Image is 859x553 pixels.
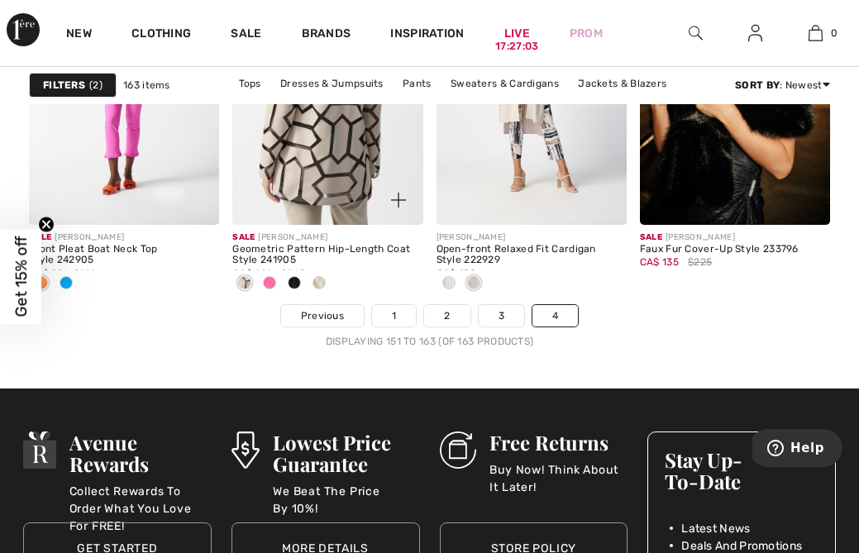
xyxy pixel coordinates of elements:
span: Previous [301,308,344,323]
div: Geometric Pattern Hip-Length Coat Style 241905 [232,244,422,267]
a: Live17:27:03 [504,25,530,42]
div: Moonstone/black [232,270,257,298]
button: Close teaser [38,216,55,232]
div: : Newest [735,78,830,93]
div: Open-front Relaxed Fit Cardigan Style 222929 [437,244,627,267]
a: Clothing [131,26,191,44]
img: Lowest Price Guarantee [231,431,260,469]
strong: Filters [43,78,85,93]
span: $225 [688,255,712,269]
a: Dresses & Jumpsuits [272,73,392,94]
img: My Bag [809,23,823,43]
iframe: Opens a widget where you can find more information [752,429,842,470]
h3: Free Returns [489,431,628,453]
div: Mandarin [29,270,54,298]
span: Get 15% off [12,236,31,317]
span: Sale [640,232,662,242]
img: My Info [748,23,762,43]
div: French blue [54,270,79,298]
span: Latest News [681,520,750,537]
div: Vanilla 30 [437,270,461,298]
div: Gunmetal/black [307,270,332,298]
div: Moonstone [461,270,486,298]
p: Collect Rewards To Order What You Love For FREE! [69,483,212,516]
div: Front Pleat Boat Neck Top Style 242905 [29,244,219,267]
img: search the website [689,23,703,43]
div: Geranium/black [257,270,282,298]
span: CA$ 135 [640,256,679,268]
a: Sign In [735,23,775,44]
p: We Beat The Price By 10%! [273,483,419,516]
a: Jackets & Blazers [570,73,675,94]
span: $265 [281,266,305,281]
a: 1 [372,305,416,327]
a: Sale [231,26,261,44]
a: Skirts [394,94,439,116]
a: Pants [394,73,440,94]
h3: Stay Up-To-Date [665,449,818,492]
a: Sweaters & Cardigans [442,73,567,94]
a: Prom [570,25,603,42]
a: 4 [532,305,578,327]
nav: Page navigation [29,304,830,349]
a: Tops [231,73,270,94]
a: Outerwear [441,94,511,116]
span: CA$ 90 [29,268,64,279]
div: [PERSON_NAME] [232,231,422,244]
a: 2 [424,305,470,327]
span: Inspiration [390,26,464,44]
img: Free Returns [440,431,477,469]
div: [PERSON_NAME] [29,231,219,244]
a: 3 [479,305,524,327]
span: 163 items [123,78,170,93]
div: 17:27:03 [495,39,538,55]
strong: Sort By [735,79,780,91]
img: plus_v2.svg [391,193,406,207]
span: $129 [74,266,96,281]
div: [PERSON_NAME] [640,231,830,244]
p: Buy Now! Think About It Later! [489,461,628,494]
img: 1ère Avenue [7,13,40,46]
a: Previous [281,305,364,327]
div: Faux Fur Cover-Up Style 233796 [640,244,830,255]
h3: Lowest Price Guarantee [273,431,419,474]
a: New [66,26,92,44]
span: CA$ 146 [232,268,271,279]
a: 0 [786,23,845,43]
span: 0 [831,26,838,41]
span: CA$ 188 [437,268,477,279]
a: Brands [302,26,351,44]
span: Sale [232,232,255,242]
div: Displaying 151 to 163 (of 163 products) [29,334,830,349]
h3: Avenue Rewards [69,431,212,474]
div: [PERSON_NAME] [437,231,627,244]
div: Black/Black [282,270,307,298]
span: 2 [89,78,103,93]
img: Avenue Rewards [23,431,56,469]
